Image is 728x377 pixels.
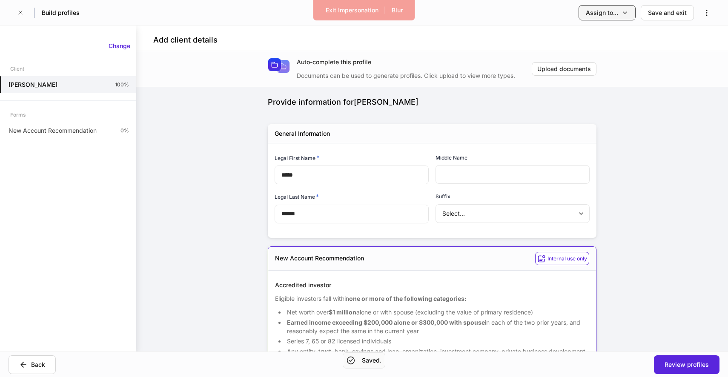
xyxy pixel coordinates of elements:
div: Change [109,42,130,50]
h6: Internal use only [547,254,587,263]
button: Exit Impersonation [320,3,384,17]
p: New Account Recommendation [9,126,97,135]
b: Earned income exceeding $200,000 alone or $300,000 with spouse [287,319,485,326]
h5: New Account Recommendation [275,254,364,263]
b: one or more of the following categories: [349,295,467,302]
p: 0% [120,127,129,134]
div: Forms [10,107,26,122]
div: Auto-complete this profile [297,58,532,66]
b: $1 million [329,308,356,316]
h6: Legal First Name [275,154,319,162]
h5: General Information [275,129,330,138]
button: Change [103,39,136,53]
button: Save and exit [641,5,694,20]
div: Back [31,360,45,369]
div: Documents can be used to generate profiles. Click upload to view more types. [297,66,532,80]
div: Blur [392,6,403,14]
h6: Middle Name [436,154,467,162]
button: Assign to... [579,5,636,20]
h5: [PERSON_NAME] [9,80,57,89]
p: Eligible investors fall within [275,294,589,303]
button: Back [9,355,56,374]
h6: Suffix [436,192,450,200]
div: Provide information for [PERSON_NAME] [268,97,596,107]
button: Review profiles [654,355,719,374]
div: Upload documents [537,65,591,73]
div: Review profiles [665,360,709,369]
button: Upload documents [532,62,596,76]
div: Assign to... [586,9,618,17]
li: Net worth over alone or with spouse (excluding the value of primary residence) [285,308,589,317]
div: Accredited investor [275,281,589,289]
li: Series 7, 65 or 82 licensed individuals [285,337,589,346]
h4: Add client details [153,35,218,45]
div: Client [10,61,24,76]
h6: Legal Last Name [275,192,319,201]
button: Blur [386,3,408,17]
li: Any entity, trust, bank, savings and loan, organization, investment company, private business dev... [285,347,589,373]
p: 100% [115,81,129,88]
h5: Build profiles [42,9,80,17]
div: Save and exit [648,9,687,17]
div: Exit Impersonation [326,6,378,14]
h5: Saved. [362,356,381,365]
div: Select... [436,204,589,223]
li: in each of the two prior years, and reasonably expect the same in the current year [285,318,589,335]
